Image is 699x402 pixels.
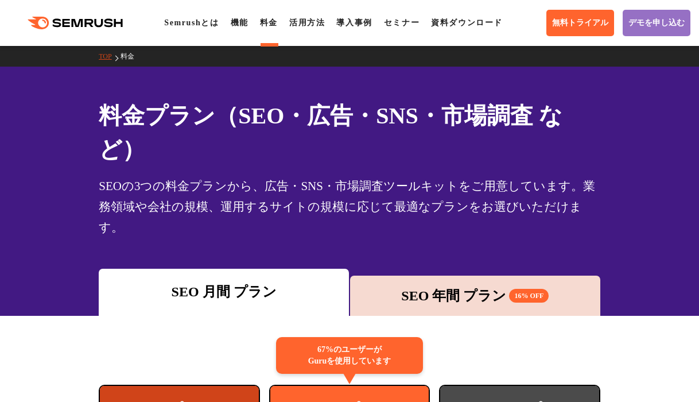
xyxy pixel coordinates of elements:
a: 資料ダウンロード [431,18,503,27]
span: 無料トライアル [552,18,608,28]
a: 導入事例 [336,18,372,27]
a: 料金 [260,18,278,27]
a: TOP [99,52,120,60]
span: 16% OFF [509,289,549,303]
h1: 料金プラン（SEO・広告・SNS・市場調査 など） [99,99,600,167]
div: SEO 月間 プラン [104,281,343,302]
span: デモを申し込む [628,18,685,28]
a: Semrushとは [164,18,219,27]
a: デモを申し込む [623,10,690,36]
a: 料金 [121,52,143,60]
div: SEO 年間 プラン [356,285,595,306]
a: 活用方法 [289,18,325,27]
div: 67%のユーザーが Guruを使用しています [276,337,423,374]
a: セミナー [384,18,420,27]
a: 機能 [231,18,248,27]
a: 無料トライアル [546,10,614,36]
div: SEOの3つの料金プランから、広告・SNS・市場調査ツールキットをご用意しています。業務領域や会社の規模、運用するサイトの規模に応じて最適なプランをお選びいただけます。 [99,176,600,238]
